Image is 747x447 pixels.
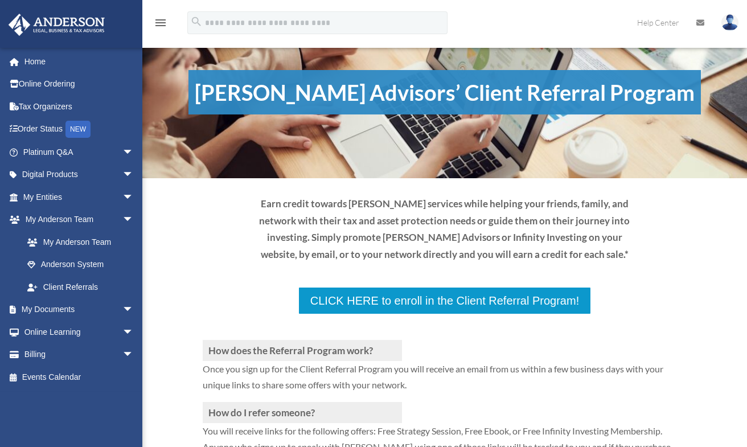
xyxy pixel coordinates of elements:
[190,15,203,28] i: search
[298,286,592,315] a: CLICK HERE to enroll in the Client Referral Program!
[203,402,402,423] h3: How do I refer someone?
[8,208,151,231] a: My Anderson Teamarrow_drop_down
[5,14,108,36] img: Anderson Advisors Platinum Portal
[251,195,638,263] p: Earn credit towards [PERSON_NAME] services while helping your friends, family, and network with t...
[122,321,145,344] span: arrow_drop_down
[8,50,151,73] a: Home
[154,20,167,30] a: menu
[8,73,151,96] a: Online Ordering
[122,208,145,232] span: arrow_drop_down
[8,186,151,208] a: My Entitiesarrow_drop_down
[8,298,151,321] a: My Documentsarrow_drop_down
[8,118,151,141] a: Order StatusNEW
[122,186,145,209] span: arrow_drop_down
[188,70,701,114] h1: [PERSON_NAME] Advisors’ Client Referral Program
[8,366,151,388] a: Events Calendar
[8,95,151,118] a: Tax Organizers
[16,231,151,253] a: My Anderson Team
[122,298,145,322] span: arrow_drop_down
[122,163,145,187] span: arrow_drop_down
[203,361,687,402] p: Once you sign up for the Client Referral Program you will receive an email from us within a few b...
[154,16,167,30] i: menu
[122,343,145,367] span: arrow_drop_down
[8,141,151,163] a: Platinum Q&Aarrow_drop_down
[203,340,402,361] h3: How does the Referral Program work?
[16,253,151,276] a: Anderson System
[8,321,151,343] a: Online Learningarrow_drop_down
[16,276,145,298] a: Client Referrals
[65,121,91,138] div: NEW
[8,163,151,186] a: Digital Productsarrow_drop_down
[8,343,151,366] a: Billingarrow_drop_down
[122,141,145,164] span: arrow_drop_down
[721,14,738,31] img: User Pic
